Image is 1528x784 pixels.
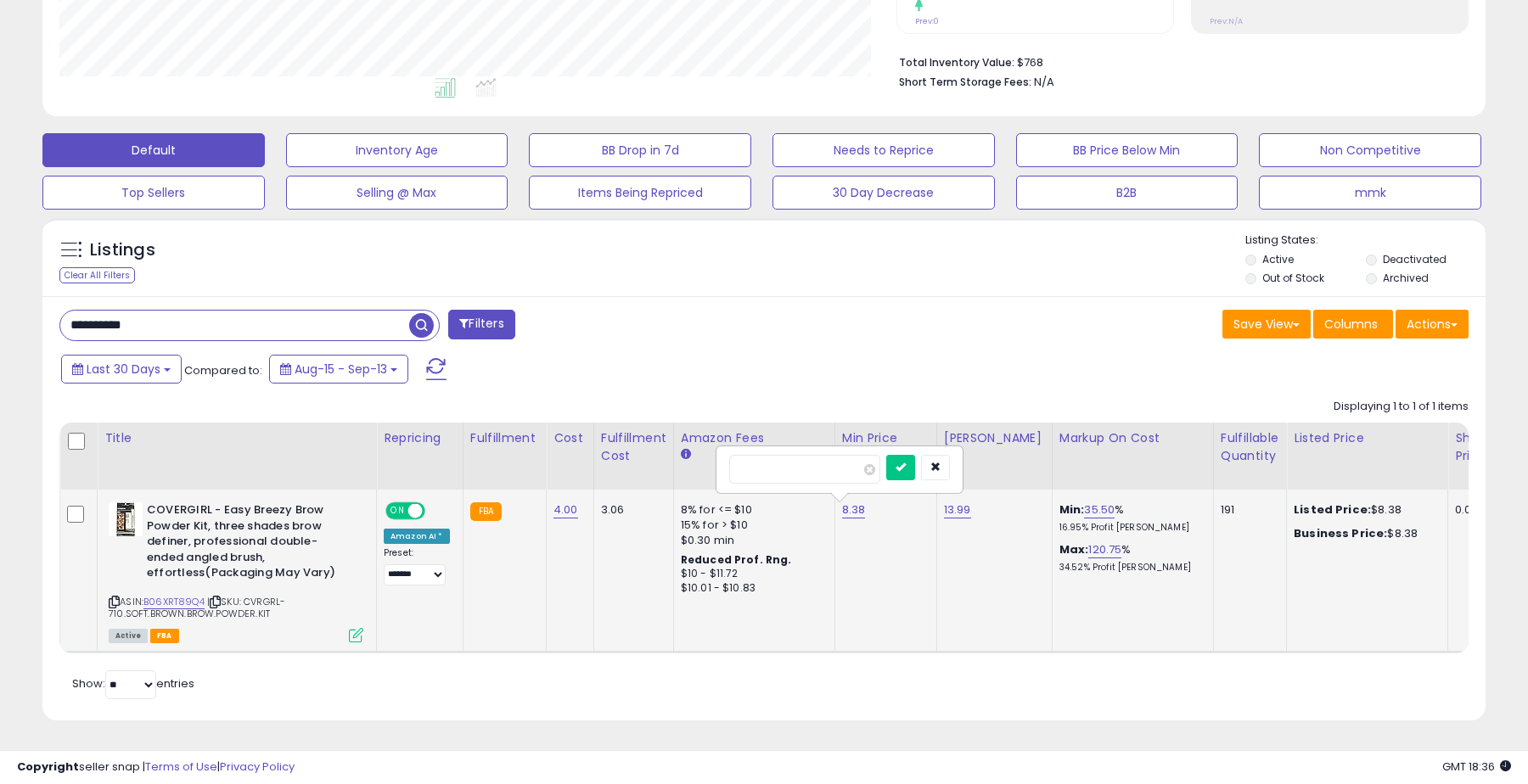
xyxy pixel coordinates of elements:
[1262,271,1324,285] label: Out of Stock
[384,547,450,585] div: Preset:
[842,501,866,518] a: 8.38
[1221,429,1279,465] div: Fulfillable Quantity
[423,504,450,518] span: OFF
[109,595,285,620] span: | SKU: CVRGRL-710.SOFT.BROWN.BROW.POWDER.KIT
[109,502,143,536] img: 41BEr3c0MeL._SL40_.jpg
[1016,176,1239,210] button: B2B
[1294,501,1371,518] b: Listed Price:
[772,176,995,210] button: 30 Day Decrease
[1313,310,1393,339] button: Columns
[1259,133,1481,167] button: Non Competitive
[387,504,408,518] span: ON
[1455,429,1489,465] div: Ship Price
[286,133,508,167] button: Inventory Age
[1059,429,1206,447] div: Markup on Cost
[295,361,387,378] span: Aug-15 - Sep-13
[87,361,160,378] span: Last 30 Days
[681,429,828,447] div: Amazon Fees
[601,429,666,465] div: Fulfillment Cost
[150,629,179,643] span: FBA
[529,176,751,210] button: Items Being Repriced
[1052,423,1213,490] th: The percentage added to the cost of goods (COGS) that forms the calculator for Min & Max prices.
[448,310,514,339] button: Filters
[90,238,155,262] h5: Listings
[1222,310,1311,339] button: Save View
[899,51,1456,71] li: $768
[681,533,822,548] div: $0.30 min
[529,133,751,167] button: BB Drop in 7d
[1259,176,1481,210] button: mmk
[109,629,148,643] span: All listings currently available for purchase on Amazon
[1455,502,1483,518] div: 0.00
[1383,271,1429,285] label: Archived
[1059,541,1089,557] b: Max:
[384,529,450,544] div: Amazon AI *
[1059,522,1200,534] p: 16.95% Profit [PERSON_NAME]
[59,267,135,283] div: Clear All Filters
[1442,759,1511,775] span: 2025-10-14 18:36 GMT
[269,355,408,384] button: Aug-15 - Sep-13
[42,133,265,167] button: Default
[145,759,217,775] a: Terms of Use
[601,502,660,518] div: 3.06
[944,429,1045,447] div: [PERSON_NAME]
[17,759,79,775] strong: Copyright
[147,502,353,585] b: COVERGIRL - Easy Breezy Brow Powder Kit, three shades brow definer, professional double-ended ang...
[1245,232,1485,249] p: Listing States:
[1334,399,1469,415] div: Displaying 1 to 1 of 1 items
[899,75,1031,89] b: Short Term Storage Fees:
[470,429,539,447] div: Fulfillment
[1088,541,1121,558] a: 120.75
[681,502,822,518] div: 8% for <= $10
[72,675,194,692] span: Show: entries
[681,447,691,462] small: Amazon Fees.
[1294,525,1387,541] b: Business Price:
[61,355,182,384] button: Last 30 Days
[1221,502,1273,518] div: 191
[1294,502,1435,518] div: $8.38
[1059,562,1200,574] p: 34.52% Profit [PERSON_NAME]
[1059,542,1200,574] div: %
[384,429,456,447] div: Repricing
[1294,429,1441,447] div: Listed Price
[1383,252,1447,266] label: Deactivated
[772,133,995,167] button: Needs to Reprice
[104,429,369,447] div: Title
[42,176,265,210] button: Top Sellers
[915,16,939,26] small: Prev: 0
[842,429,930,447] div: Min Price
[1016,133,1239,167] button: BB Price Below Min
[286,176,508,210] button: Selling @ Max
[220,759,295,775] a: Privacy Policy
[681,581,822,596] div: $10.01 - $10.83
[944,501,971,518] a: 13.99
[1262,252,1294,266] label: Active
[681,518,822,533] div: 15% for > $10
[553,429,587,447] div: Cost
[899,55,1014,70] b: Total Inventory Value:
[1034,74,1054,90] span: N/A
[143,595,205,609] a: B06XRT89Q4
[184,362,262,378] span: Compared to:
[1059,502,1200,534] div: %
[1059,501,1085,518] b: Min:
[1324,316,1378,333] span: Columns
[1294,526,1435,541] div: $8.38
[681,567,822,581] div: $10 - $11.72
[470,502,502,521] small: FBA
[553,501,578,518] a: 4.00
[1084,501,1115,518] a: 35.50
[1210,16,1243,26] small: Prev: N/A
[681,552,792,567] b: Reduced Prof. Rng.
[1396,310,1469,339] button: Actions
[109,502,363,641] div: ASIN:
[17,759,295,776] div: seller snap | |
